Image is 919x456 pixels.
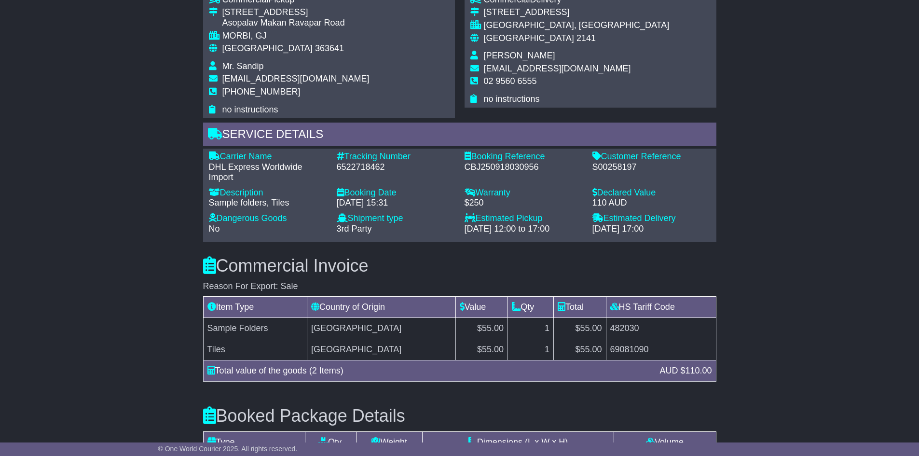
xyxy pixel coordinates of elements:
span: © One World Courier 2025. All rights reserved. [158,445,298,453]
td: Type [203,431,305,453]
div: [DATE] 12:00 to 17:00 [465,224,583,235]
div: 6522718462 [337,162,455,173]
span: 3rd Party [337,224,372,234]
td: Qty. [305,431,357,453]
td: HS Tariff Code [606,297,716,318]
div: AUD $110.00 [655,364,716,377]
div: MORBI, GJ [222,31,370,41]
td: Country of Origin [307,297,455,318]
span: No [209,224,220,234]
td: $55.00 [455,339,508,360]
span: [PERSON_NAME] [484,51,555,60]
div: Dangerous Goods [209,213,327,224]
div: Carrier Name [209,152,327,162]
h3: Booked Package Details [203,406,716,426]
div: [STREET_ADDRESS] [222,7,370,18]
td: 69081090 [606,339,716,360]
td: Dimensions (L x W x H) [423,431,614,453]
div: Reason For Export: Sale [203,281,716,292]
div: [DATE] 17:00 [592,224,711,235]
div: Service Details [203,123,716,149]
div: Customer Reference [592,152,711,162]
div: Declared Value [592,188,711,198]
span: 2141 [576,33,596,43]
div: Total value of the goods (2 Items) [203,364,655,377]
td: $55.00 [554,339,606,360]
td: [GEOGRAPHIC_DATA] [307,318,455,339]
td: $55.00 [554,318,606,339]
div: [STREET_ADDRESS] [484,7,670,18]
td: 1 [508,339,554,360]
span: 02 9560 6555 [484,76,537,86]
div: [GEOGRAPHIC_DATA], [GEOGRAPHIC_DATA] [484,20,670,31]
div: Booking Date [337,188,455,198]
span: [PHONE_NUMBER] [222,87,301,97]
div: CBJ250918030956 [465,162,583,173]
div: Sample folders, Tiles [209,198,327,208]
span: no instructions [222,105,278,114]
td: Volume [614,431,716,453]
div: Description [209,188,327,198]
span: Mr. Sandip [222,61,264,71]
div: [DATE] 15:31 [337,198,455,208]
div: DHL Express Worldwide Import [209,162,327,183]
span: [EMAIL_ADDRESS][DOMAIN_NAME] [222,74,370,83]
td: Total [554,297,606,318]
td: $55.00 [455,318,508,339]
td: Weight [357,431,423,453]
td: [GEOGRAPHIC_DATA] [307,339,455,360]
td: Sample Folders [203,318,307,339]
td: Item Type [203,297,307,318]
td: Qty [508,297,554,318]
span: 363641 [315,43,344,53]
h3: Commercial Invoice [203,256,716,276]
div: Tracking Number [337,152,455,162]
div: Booking Reference [465,152,583,162]
td: Value [455,297,508,318]
div: $250 [465,198,583,208]
div: Shipment type [337,213,455,224]
td: Tiles [203,339,307,360]
span: no instructions [484,94,540,104]
div: Estimated Delivery [592,213,711,224]
div: Warranty [465,188,583,198]
div: Asopalav Makan Ravapar Road [222,18,370,28]
span: [EMAIL_ADDRESS][DOMAIN_NAME] [484,64,631,73]
div: Estimated Pickup [465,213,583,224]
td: 1 [508,318,554,339]
span: [GEOGRAPHIC_DATA] [484,33,574,43]
td: 482030 [606,318,716,339]
div: S00258197 [592,162,711,173]
div: 110 AUD [592,198,711,208]
span: [GEOGRAPHIC_DATA] [222,43,313,53]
